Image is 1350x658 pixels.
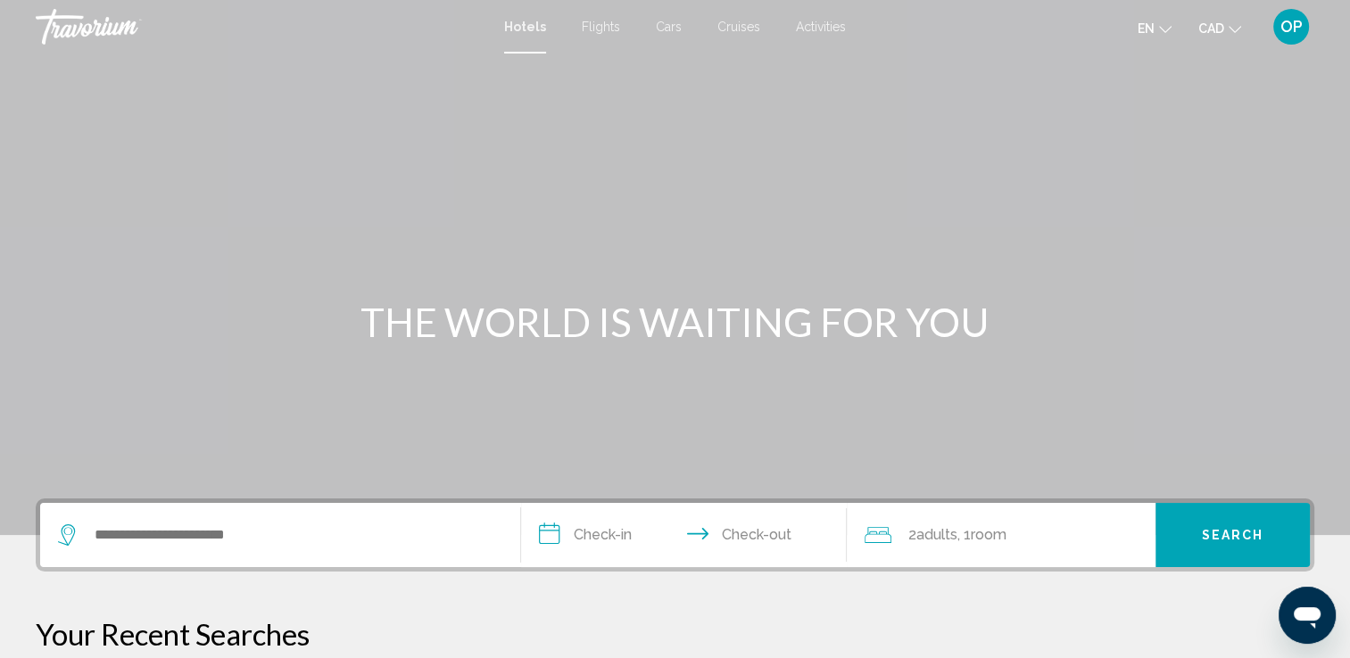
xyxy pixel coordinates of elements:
button: User Menu [1268,8,1314,45]
a: Cruises [717,20,760,34]
button: Change currency [1198,15,1241,41]
a: Activities [796,20,846,34]
iframe: Button to launch messaging window [1279,587,1336,644]
span: en [1138,21,1155,36]
span: Room [970,526,1006,543]
span: OP [1280,18,1303,36]
a: Travorium [36,9,486,45]
span: Adults [915,526,957,543]
span: Search [1202,529,1264,543]
p: Your Recent Searches [36,616,1314,652]
a: Hotels [504,20,546,34]
h1: THE WORLD IS WAITING FOR YOU [341,299,1010,345]
button: Check in and out dates [521,503,848,567]
span: CAD [1198,21,1224,36]
a: Flights [582,20,620,34]
a: Cars [656,20,682,34]
div: Search widget [40,503,1310,567]
span: , 1 [957,522,1006,547]
span: 2 [907,522,957,547]
button: Change language [1138,15,1172,41]
button: Travelers: 2 adults, 0 children [847,503,1155,567]
button: Search [1155,503,1310,567]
